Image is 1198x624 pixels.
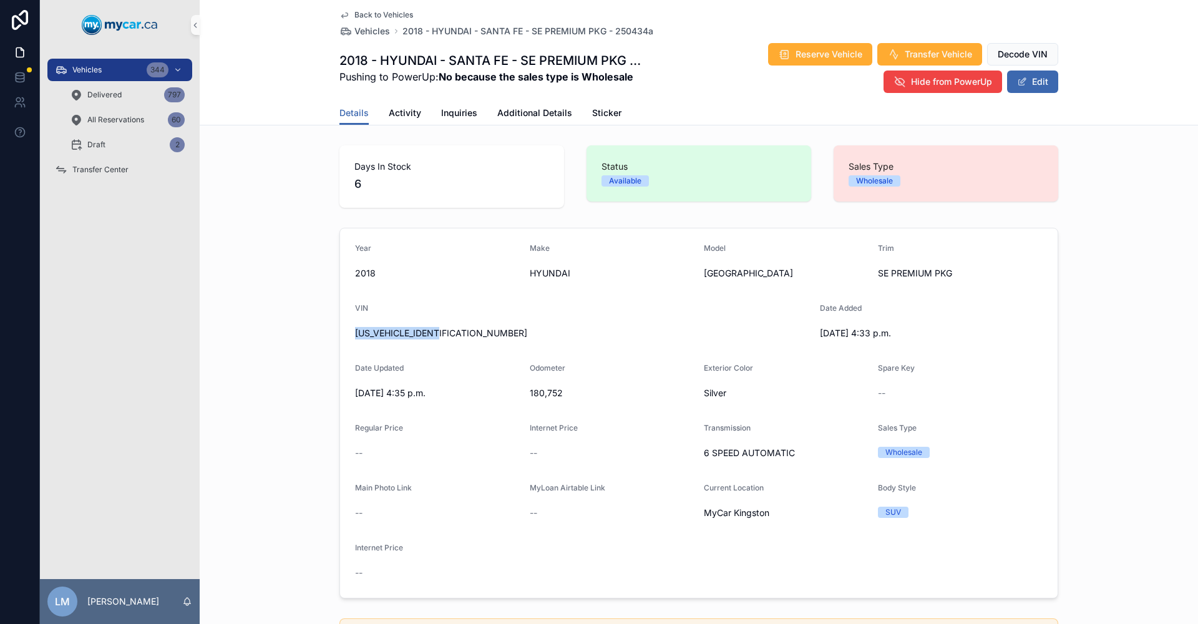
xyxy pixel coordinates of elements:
span: Days In Stock [354,160,549,173]
span: Status [601,160,796,173]
a: Vehicles [339,25,390,37]
span: Transfer Center [72,165,129,175]
span: Make [530,243,550,253]
span: Internet Price [530,423,578,432]
button: Decode VIN [987,43,1058,66]
div: scrollable content [40,50,200,197]
span: Date Updated [355,363,404,373]
span: Vehicles [354,25,390,37]
div: 60 [168,112,185,127]
a: Inquiries [441,102,477,127]
button: Reserve Vehicle [768,43,872,66]
span: Hide from PowerUp [911,76,992,88]
a: Transfer Center [47,158,192,181]
span: All Reservations [87,115,144,125]
div: 2 [170,137,185,152]
span: Activity [389,107,421,119]
a: All Reservations60 [62,109,192,131]
a: Delivered797 [62,84,192,106]
div: 344 [147,62,168,77]
a: Details [339,102,369,125]
span: Body Style [878,483,916,492]
div: Wholesale [856,175,893,187]
span: Transfer Vehicle [905,48,972,61]
span: Sales Type [849,160,1043,173]
span: 2018 [355,267,520,280]
a: Draft2 [62,134,192,156]
a: Vehicles344 [47,59,192,81]
span: Main Photo Link [355,483,412,492]
span: Trim [878,243,894,253]
div: SUV [885,507,901,518]
span: Spare Key [878,363,915,373]
h1: 2018 - HYUNDAI - SANTA FE - SE PREMIUM PKG - 250434a [339,52,643,69]
span: Draft [87,140,105,150]
span: HYUNDAI [530,267,694,280]
span: [DATE] 4:35 p.m. [355,387,520,399]
span: VIN [355,303,368,313]
button: Hide from PowerUp [884,71,1002,93]
button: Edit [1007,71,1058,93]
span: Details [339,107,369,119]
span: 6 SPEED AUTOMATIC [704,447,868,459]
a: Additional Details [497,102,572,127]
span: -- [530,447,537,459]
p: [PERSON_NAME] [87,595,159,608]
span: Pushing to PowerUp: [339,69,643,84]
span: Back to Vehicles [354,10,413,20]
span: -- [878,387,885,399]
span: [DATE] 4:33 p.m. [820,327,985,339]
span: Odometer [530,363,565,373]
span: Exterior Color [704,363,753,373]
span: -- [530,507,537,519]
span: -- [355,567,363,579]
span: Model [704,243,726,253]
span: Regular Price [355,423,403,432]
span: Vehicles [72,65,102,75]
span: SE PREMIUM PKG [878,267,1043,280]
span: Transmission [704,423,751,432]
span: -- [355,447,363,459]
span: 6 [354,175,549,193]
span: Decode VIN [998,48,1048,61]
a: Activity [389,102,421,127]
span: Inquiries [441,107,477,119]
span: Delivered [87,90,122,100]
span: [US_VEHICLE_IDENTIFICATION_NUMBER] [355,327,810,339]
span: Current Location [704,483,764,492]
span: Sticker [592,107,621,119]
span: Sales Type [878,423,917,432]
button: Transfer Vehicle [877,43,982,66]
span: Year [355,243,371,253]
span: Reserve Vehicle [796,48,862,61]
span: 180,752 [530,387,694,399]
span: MyLoan Airtable Link [530,483,605,492]
span: Internet Price [355,543,403,552]
span: Silver [704,387,868,399]
span: MyCar Kingston [704,507,769,519]
div: Available [609,175,641,187]
span: Additional Details [497,107,572,119]
div: Wholesale [885,447,922,458]
span: Date Added [820,303,862,313]
div: 797 [164,87,185,102]
strong: No because the sales type is Wholesale [439,71,633,83]
a: Sticker [592,102,621,127]
img: App logo [82,15,158,35]
span: -- [355,507,363,519]
span: LM [55,594,70,609]
a: Back to Vehicles [339,10,413,20]
a: 2018 - HYUNDAI - SANTA FE - SE PREMIUM PKG - 250434a [402,25,653,37]
span: [GEOGRAPHIC_DATA] [704,267,868,280]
